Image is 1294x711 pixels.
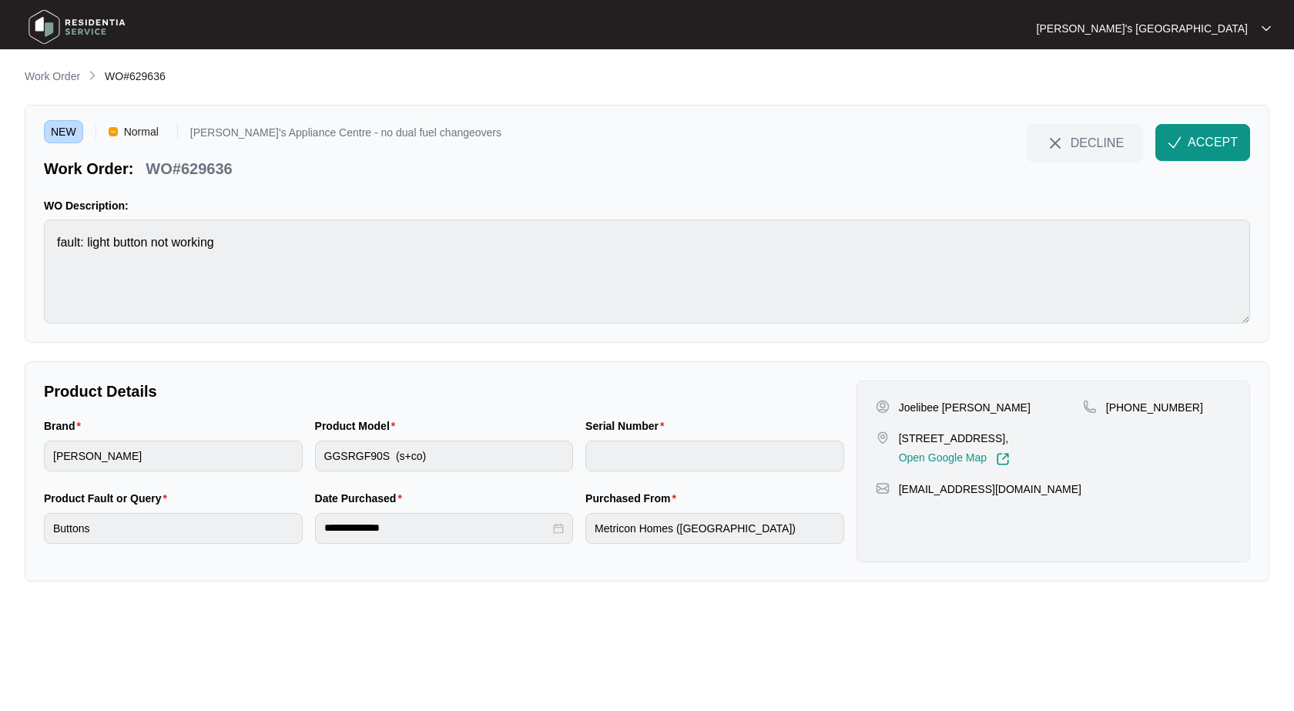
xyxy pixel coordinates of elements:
[899,400,1031,415] p: Joelibee [PERSON_NAME]
[44,120,83,143] span: NEW
[109,127,118,136] img: Vercel Logo
[118,120,165,143] span: Normal
[876,400,890,414] img: user-pin
[1188,133,1238,152] span: ACCEPT
[876,431,890,444] img: map-pin
[44,158,133,179] p: Work Order:
[899,481,1081,497] p: [EMAIL_ADDRESS][DOMAIN_NAME]
[585,513,844,544] input: Purchased From
[44,198,1250,213] p: WO Description:
[1071,134,1124,151] span: DECLINE
[44,381,844,402] p: Product Details
[1046,134,1064,153] img: close-Icon
[1027,124,1143,161] button: close-IconDECLINE
[315,441,574,471] input: Product Model
[1106,400,1203,415] p: [PHONE_NUMBER]
[315,491,408,506] label: Date Purchased
[86,69,99,82] img: chevron-right
[585,491,682,506] label: Purchased From
[876,481,890,495] img: map-pin
[996,452,1010,466] img: Link-External
[44,441,303,471] input: Brand
[1037,21,1248,36] p: [PERSON_NAME]'s [GEOGRAPHIC_DATA]
[899,431,1010,446] p: [STREET_ADDRESS],
[190,127,501,143] p: [PERSON_NAME]'s Appliance Centre - no dual fuel changeovers
[25,69,80,84] p: Work Order
[324,520,551,536] input: Date Purchased
[23,4,131,50] img: residentia service logo
[44,418,87,434] label: Brand
[585,418,670,434] label: Serial Number
[44,491,173,506] label: Product Fault or Query
[44,220,1250,324] textarea: fault: light button not working
[1083,400,1097,414] img: map-pin
[22,69,83,86] a: Work Order
[105,70,166,82] span: WO#629636
[585,441,844,471] input: Serial Number
[1155,124,1250,161] button: check-IconACCEPT
[1262,25,1271,32] img: dropdown arrow
[44,513,303,544] input: Product Fault or Query
[1168,136,1182,149] img: check-Icon
[315,418,402,434] label: Product Model
[899,452,1010,466] a: Open Google Map
[146,158,232,179] p: WO#629636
